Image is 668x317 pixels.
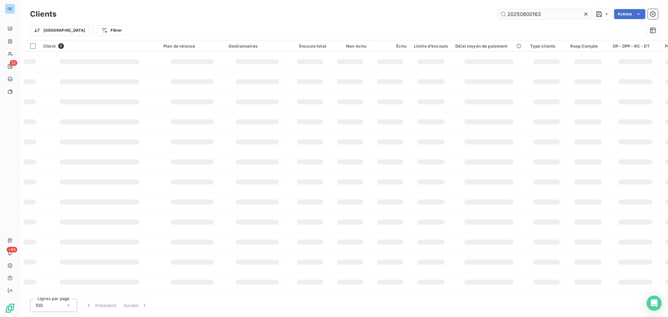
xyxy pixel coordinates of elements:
[414,44,448,49] div: Limite d’encours
[613,44,657,49] div: DP - DPP - RC - DT
[614,9,645,19] button: Actions
[163,44,221,49] div: Plan de relance
[7,247,17,252] span: +99
[498,9,592,19] input: Rechercher
[43,44,56,49] span: Client
[30,8,56,20] h3: Clients
[10,60,17,66] span: 22
[58,43,64,49] span: 0
[229,44,286,49] div: Gestionnaires
[5,4,15,14] div: OE
[35,302,43,309] span: 100
[374,44,406,49] div: Échu
[120,299,152,312] button: Suivant
[30,25,89,35] button: [GEOGRAPHIC_DATA]
[647,296,662,311] div: Open Intercom Messenger
[97,25,126,35] button: Filtrer
[455,44,522,49] div: Délai moyen de paiement
[530,44,563,49] div: Type clients
[5,303,15,313] img: Logo LeanPay
[294,44,326,49] div: Encours total
[334,44,366,49] div: Non-échu
[82,299,120,312] button: Précédent
[571,44,606,49] div: Resp Compte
